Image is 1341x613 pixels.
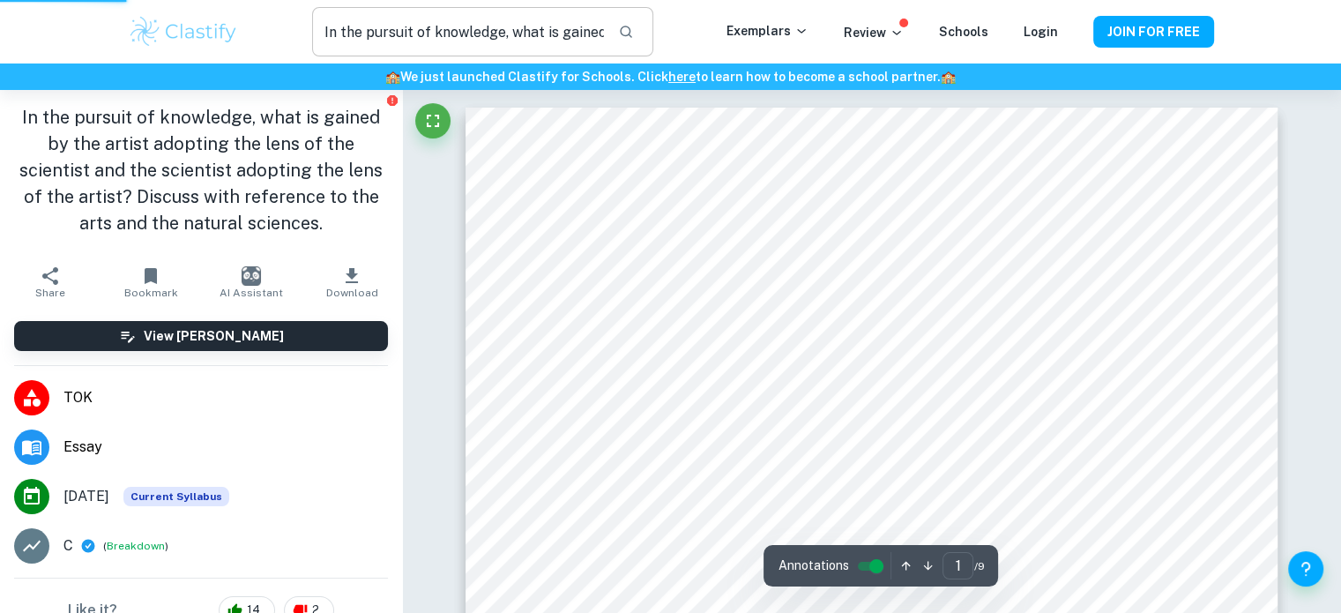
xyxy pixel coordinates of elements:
[242,266,261,286] img: AI Assistant
[124,287,178,299] span: Bookmark
[312,7,603,56] input: Search for any exemplars...
[103,538,168,555] span: ( )
[1288,551,1323,587] button: Help and Feedback
[1093,16,1214,48] button: JOIN FOR FREE
[844,23,904,42] p: Review
[326,287,378,299] span: Download
[63,535,73,557] p: C
[1024,25,1058,39] a: Login
[668,70,696,84] a: here
[415,103,451,138] button: Fullscreen
[63,486,109,507] span: [DATE]
[939,25,988,39] a: Schools
[201,258,302,307] button: AI Assistant
[4,67,1337,86] h6: We just launched Clastify for Schools. Click to learn how to become a school partner.
[302,258,402,307] button: Download
[220,287,283,299] span: AI Assistant
[123,487,229,506] span: Current Syllabus
[123,487,229,506] div: This exemplar is based on the current syllabus. Feel free to refer to it for inspiration/ideas wh...
[726,21,808,41] p: Exemplars
[14,104,388,236] h1: In the pursuit of knowledge, what is gained by the artist adopting the lens of the scientist and ...
[63,437,388,458] span: Essay
[63,387,388,408] span: TOK
[14,321,388,351] button: View [PERSON_NAME]
[941,70,956,84] span: 🏫
[144,326,284,346] h6: View [PERSON_NAME]
[778,557,848,575] span: Annotations
[35,287,65,299] span: Share
[107,538,165,554] button: Breakdown
[385,70,400,84] span: 🏫
[101,258,201,307] button: Bookmark
[973,558,984,574] span: / 9
[128,14,240,49] img: Clastify logo
[385,93,399,107] button: Report issue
